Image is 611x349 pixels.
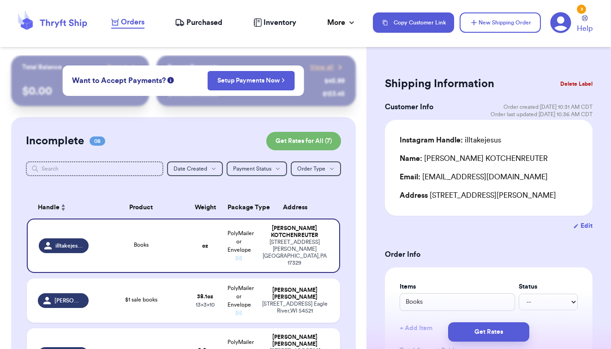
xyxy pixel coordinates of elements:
[111,17,144,29] a: Orders
[327,17,356,28] div: More
[400,190,578,201] div: [STREET_ADDRESS][PERSON_NAME]
[310,63,334,72] span: View all
[54,297,83,304] span: [PERSON_NAME].0327
[175,17,222,28] a: Purchased
[385,249,593,260] h3: Order Info
[577,5,586,14] div: 3
[297,166,325,172] span: Order Type
[261,334,329,348] div: [PERSON_NAME] [PERSON_NAME]
[519,282,578,291] label: Status
[228,285,254,316] span: PolyMailer or Envelope ✉️
[38,203,60,213] span: Handle
[188,196,222,219] th: Weight
[323,89,345,99] div: $ 123.45
[400,192,428,199] span: Address
[228,231,254,261] span: PolyMailer or Envelope ✉️
[373,12,454,33] button: Copy Customer Link
[400,136,463,144] span: Instagram Handle:
[186,17,222,28] span: Purchased
[400,155,422,162] span: Name:
[264,17,296,28] span: Inventory
[26,134,84,148] h2: Incomplete
[266,132,341,150] button: Get Rates for All (7)
[174,166,207,172] span: Date Created
[491,111,593,118] span: Order last updated: [DATE] 10:36 AM CDT
[577,15,593,34] a: Help
[577,23,593,34] span: Help
[22,84,138,99] p: $ 0.00
[217,76,285,85] a: Setup Payments Now
[385,77,494,91] h2: Shipping Information
[90,136,105,146] span: 08
[208,71,295,90] button: Setup Payments Now
[107,63,138,72] a: Payout
[261,287,329,301] div: [PERSON_NAME] [PERSON_NAME]
[310,63,345,72] a: View all
[107,63,127,72] span: Payout
[134,242,149,248] span: Books
[60,202,67,213] button: Sort ascending
[573,221,593,231] button: Edit
[557,74,596,94] button: Delete Label
[261,239,328,266] div: [STREET_ADDRESS][PERSON_NAME] [GEOGRAPHIC_DATA] , PA 17329
[222,196,256,219] th: Package Type
[400,282,515,291] label: Items
[324,77,345,86] div: $ 45.99
[385,101,433,112] h3: Customer Info
[400,135,501,146] div: illtakejesus
[167,161,223,176] button: Date Created
[400,153,548,164] div: [PERSON_NAME] KOTCHENREUTER
[26,161,163,176] input: Search
[72,75,166,86] span: Want to Accept Payments?
[291,161,341,176] button: Order Type
[125,297,157,302] span: $1 sale books
[22,63,62,72] p: Total Balance
[168,63,219,72] p: Recent Payments
[256,196,340,219] th: Address
[197,294,213,299] strong: 38.1 oz
[253,17,296,28] a: Inventory
[55,242,83,249] span: illtakejesus
[233,166,271,172] span: Payment Status
[94,196,188,219] th: Product
[448,322,529,342] button: Get Rates
[261,225,328,239] div: [PERSON_NAME] KOTCHENREUTER
[400,173,420,181] span: Email:
[550,12,571,33] a: 3
[400,172,578,183] div: [EMAIL_ADDRESS][DOMAIN_NAME]
[227,161,287,176] button: Payment Status
[503,103,593,111] span: Order created: [DATE] 10:31 AM CDT
[261,301,329,314] div: [STREET_ADDRESS] Eagle River , WI 54521
[460,12,541,33] button: New Shipping Order
[196,302,215,308] span: 13 x 3 x 10
[202,243,208,248] strong: oz
[121,17,144,28] span: Orders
